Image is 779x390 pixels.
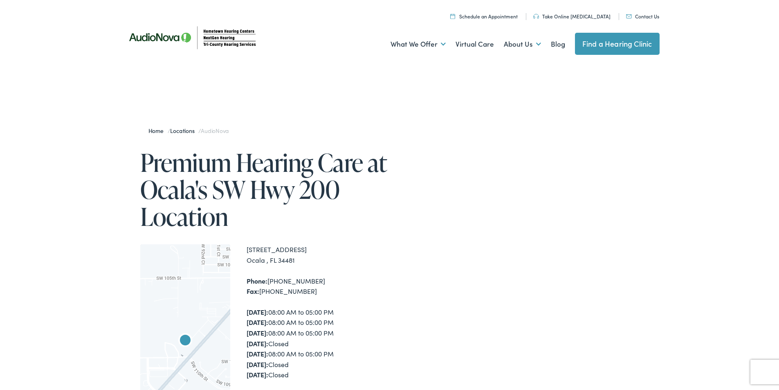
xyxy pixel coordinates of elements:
[551,29,565,59] a: Blog
[533,13,611,20] a: Take Online [MEDICAL_DATA]
[626,13,659,20] a: Contact Us
[148,126,168,135] a: Home
[575,33,660,55] a: Find a Hearing Clinic
[247,318,268,327] strong: [DATE]:
[247,286,259,295] strong: Fax:
[247,328,268,337] strong: [DATE]:
[247,339,268,348] strong: [DATE]:
[148,126,229,135] span: / /
[247,349,268,358] strong: [DATE]:
[247,276,267,285] strong: Phone:
[247,307,390,380] div: 08:00 AM to 05:00 PM 08:00 AM to 05:00 PM 08:00 AM to 05:00 PM Closed 08:00 AM to 05:00 PM Closed...
[626,14,632,18] img: utility icon
[247,360,268,369] strong: [DATE]:
[504,29,541,59] a: About Us
[456,29,494,59] a: Virtual Care
[533,14,539,19] img: utility icon
[450,14,455,19] img: utility icon
[170,126,198,135] a: Locations
[247,307,268,316] strong: [DATE]:
[247,276,390,297] div: [PHONE_NUMBER] [PHONE_NUMBER]
[140,149,390,230] h1: Premium Hearing Care at Ocala's SW Hwy 200 Location
[247,244,390,265] div: [STREET_ADDRESS] Ocala , FL 34481
[175,331,195,351] div: AudioNova
[247,370,268,379] strong: [DATE]:
[391,29,446,59] a: What We Offer
[201,126,229,135] span: AudioNova
[450,13,518,20] a: Schedule an Appointment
